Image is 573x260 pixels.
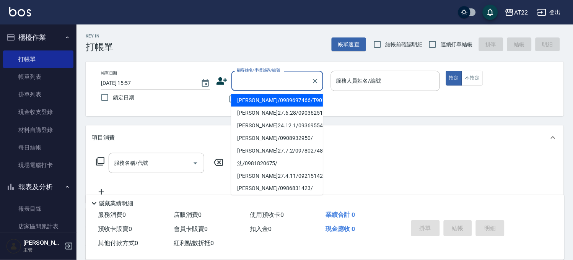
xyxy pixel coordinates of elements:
[86,34,113,39] h2: Key In
[231,182,323,195] li: [PERSON_NAME]/0986831423/
[101,70,117,76] label: 帳單日期
[483,5,498,20] button: save
[326,225,355,232] span: 現金應收 0
[502,5,531,20] button: AT22
[3,218,73,235] a: 店家區間累計表
[231,195,323,208] li: [PERSON_NAME]/0926004363/
[3,103,73,121] a: 現金收支登錄
[237,67,280,73] label: 顧客姓名/手機號碼/編號
[98,211,126,218] span: 服務消費 0
[3,121,73,139] a: 材料自購登錄
[86,125,564,150] div: 項目消費
[189,157,202,169] button: Open
[446,71,462,86] button: 指定
[462,71,483,86] button: 不指定
[250,211,284,218] span: 使用預收卡 0
[174,225,208,232] span: 會員卡販賣 0
[99,200,133,208] p: 隱藏業績明細
[231,145,323,157] li: [PERSON_NAME]27.7.2/0978027489/V86574
[23,239,62,247] h5: [PERSON_NAME]
[3,139,73,156] a: 每日結帳
[231,107,323,119] li: [PERSON_NAME]27.6.28/0903625114/V86573
[231,119,323,132] li: [PERSON_NAME]24.12.1/0936955418/T84857
[386,41,423,49] span: 結帳前確認明細
[92,134,115,142] p: 項目消費
[174,239,214,247] span: 紅利點數折抵 0
[231,157,323,170] li: 沈/0981820675/
[196,74,215,93] button: Choose date, selected date is 2025-10-14
[3,200,73,218] a: 報表目錄
[310,76,321,86] button: Clear
[3,50,73,68] a: 打帳單
[534,5,564,19] button: 登出
[3,177,73,197] button: 報表及分析
[231,94,323,107] li: [PERSON_NAME]/0989697466/T90111
[3,156,73,174] a: 現場電腦打卡
[113,94,134,102] span: 鎖定日期
[86,42,113,52] h3: 打帳單
[231,170,323,182] li: [PERSON_NAME]27.4.11/0921514217/t83519
[326,211,355,218] span: 業績合計 0
[441,41,473,49] span: 連續打單結帳
[514,8,528,17] div: AT22
[332,37,366,52] button: 帳單速查
[250,225,272,232] span: 扣入金 0
[231,132,323,145] li: [PERSON_NAME]/0908932950/
[9,7,31,16] img: Logo
[3,28,73,47] button: 櫃檯作業
[98,239,138,247] span: 其他付款方式 0
[3,68,73,86] a: 帳單列表
[23,247,62,253] p: 主管
[98,225,132,232] span: 預收卡販賣 0
[6,239,21,254] img: Person
[101,77,193,89] input: YYYY/MM/DD hh:mm
[3,86,73,103] a: 掛單列表
[174,211,202,218] span: 店販消費 0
